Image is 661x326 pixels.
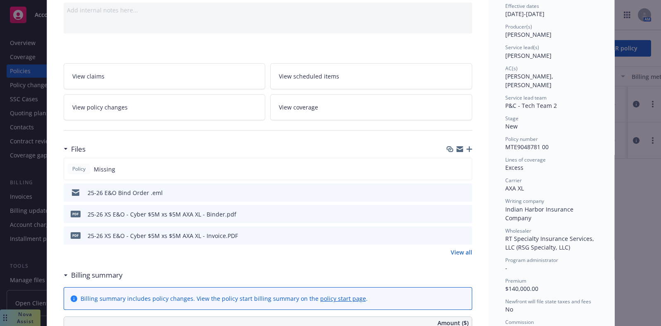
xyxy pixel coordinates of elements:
span: Producer(s) [505,23,532,30]
div: Excess [505,163,598,172]
button: download file [448,188,455,197]
span: Program administrator [505,257,558,264]
span: - [505,264,507,272]
button: download file [448,231,455,240]
div: 25-26 XS E&O - Cyber $5M xs $5M AXA XL - Invoice.PDF [88,231,238,240]
div: Billing summary [64,270,123,281]
span: Missing [94,165,115,174]
span: Lines of coverage [505,156,546,163]
span: AC(s) [505,65,518,72]
a: View scheduled items [270,63,472,89]
span: Wholesaler [505,227,531,234]
span: Effective dates [505,2,539,10]
div: Billing summary includes policy changes. View the policy start billing summary on the . [81,294,368,303]
h3: Billing summary [71,270,123,281]
button: preview file [461,188,469,197]
div: [DATE] - [DATE] [505,2,598,18]
span: [PERSON_NAME] [505,31,552,38]
span: Carrier [505,177,522,184]
span: Newfront will file state taxes and fees [505,298,591,305]
span: Stage [505,115,518,122]
span: PDF [71,232,81,238]
span: MTE9048781 00 [505,143,549,151]
a: View all [451,248,472,257]
a: View coverage [270,94,472,120]
span: Writing company [505,198,544,205]
span: Commission [505,319,534,326]
span: $140,000.00 [505,285,538,293]
span: Premium [505,277,526,284]
a: View policy changes [64,94,266,120]
span: Service lead(s) [505,44,539,51]
span: pdf [71,211,81,217]
span: [PERSON_NAME], [PERSON_NAME] [505,72,555,89]
span: View coverage [279,103,318,112]
span: Policy number [505,136,538,143]
div: 25-26 XS E&O - Cyber $5M xs $5M AXA XL - Binder.pdf [88,210,236,219]
button: preview file [461,231,469,240]
span: AXA XL [505,184,524,192]
span: View policy changes [72,103,128,112]
h3: Files [71,144,86,155]
button: preview file [461,210,469,219]
span: View scheduled items [279,72,339,81]
span: View claims [72,72,105,81]
div: Files [64,144,86,155]
span: [PERSON_NAME] [505,52,552,59]
span: Indian Harbor Insurance Company [505,205,575,222]
span: Policy [71,165,87,173]
span: New [505,122,518,130]
a: View claims [64,63,266,89]
span: Service lead team [505,94,547,101]
div: 25-26 E&O Bind Order .eml [88,188,163,197]
button: download file [448,210,455,219]
span: No [505,305,513,313]
span: P&C - Tech Team 2 [505,102,557,109]
span: RT Specialty Insurance Services, LLC (RSG Specialty, LLC) [505,235,596,251]
div: Add internal notes here... [67,6,469,14]
a: policy start page [320,295,366,302]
